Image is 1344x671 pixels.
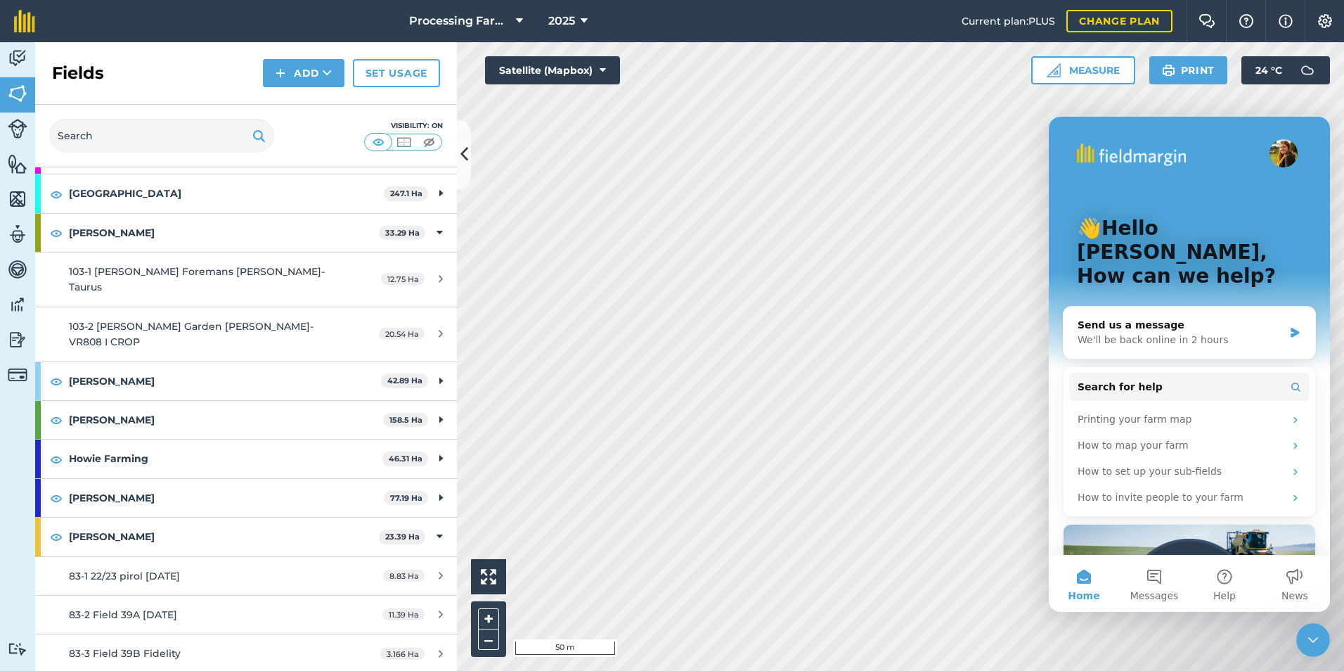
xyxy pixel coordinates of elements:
img: svg+xml;base64,PHN2ZyB4bWxucz0iaHR0cDovL3d3dy53My5vcmcvMjAwMC9zdmciIHdpZHRoPSIxOSIgaGVpZ2h0PSIyNC... [252,127,266,144]
strong: 158.5 Ha [389,415,422,425]
img: svg+xml;base64,PHN2ZyB4bWxucz0iaHR0cDovL3d3dy53My5vcmcvMjAwMC9zdmciIHdpZHRoPSIxOCIgaGVpZ2h0PSIyNC... [50,373,63,390]
iframe: Intercom live chat [1049,117,1330,612]
strong: 46.31 Ha [389,454,422,464]
input: Search [49,119,274,153]
span: News [233,474,259,484]
img: svg+xml;base64,PHN2ZyB4bWxucz0iaHR0cDovL3d3dy53My5vcmcvMjAwMC9zdmciIHdpZHRoPSIxOCIgaGVpZ2h0PSIyNC... [50,224,63,241]
img: svg+xml;base64,PD94bWwgdmVyc2lvbj0iMS4wIiBlbmNvZGluZz0idXRmLTgiPz4KPCEtLSBHZW5lcmF0b3I6IEFkb2JlIE... [1293,56,1322,84]
span: 2025 [548,13,575,30]
strong: [PERSON_NAME] [69,401,383,439]
img: svg+xml;base64,PHN2ZyB4bWxucz0iaHR0cDovL3d3dy53My5vcmcvMjAwMC9zdmciIHdpZHRoPSI1MCIgaGVpZ2h0PSI0MC... [420,135,438,149]
div: [PERSON_NAME]33.29 Ha [35,214,457,252]
span: 83-3 Field 39B Fidelity [69,647,181,660]
div: [PERSON_NAME]77.19 Ha [35,479,457,517]
span: 11.39 Ha [382,608,425,620]
div: [PERSON_NAME]158.5 Ha [35,401,457,439]
strong: 77.19 Ha [390,493,422,503]
span: 8.83 Ha [383,570,425,582]
span: Home [19,474,51,484]
div: [PERSON_NAME]23.39 Ha [35,518,457,556]
img: svg+xml;base64,PHN2ZyB4bWxucz0iaHR0cDovL3d3dy53My5vcmcvMjAwMC9zdmciIHdpZHRoPSIxOCIgaGVpZ2h0PSIyNC... [50,411,63,428]
span: 12.75 Ha [381,273,425,285]
span: 83-2 Field 39A [DATE] [69,608,177,621]
span: Current plan : PLUS [962,13,1055,29]
img: svg+xml;base64,PD94bWwgdmVyc2lvbj0iMS4wIiBlbmNvZGluZz0idXRmLTgiPz4KPCEtLSBHZW5lcmF0b3I6IEFkb2JlIE... [8,329,27,350]
strong: 42.89 Ha [387,376,422,385]
span: 83-1 22/23 pirol [DATE] [69,570,180,582]
strong: 33.29 Ha [385,228,420,238]
strong: 247.1 Ha [390,188,422,198]
img: A question mark icon [1238,14,1255,28]
button: Satellite (Mapbox) [485,56,620,84]
img: svg+xml;base64,PHN2ZyB4bWxucz0iaHR0cDovL3d3dy53My5vcmcvMjAwMC9zdmciIHdpZHRoPSI1NiIgaGVpZ2h0PSI2MC... [8,153,27,174]
span: 20.54 Ha [379,328,425,340]
button: + [478,608,499,630]
div: Introducing Pesticide Check [14,407,267,586]
div: [GEOGRAPHIC_DATA]247.1 Ha [35,174,457,212]
span: 3.166 Ha [380,648,425,660]
strong: [PERSON_NAME] [69,518,379,556]
img: Four arrows, one pointing top left, one top right, one bottom right and the last bottom left [481,569,496,584]
img: Ruler icon [1047,63,1061,77]
img: svg+xml;base64,PHN2ZyB4bWxucz0iaHR0cDovL3d3dy53My5vcmcvMjAwMC9zdmciIHdpZHRoPSI1NiIgaGVpZ2h0PSI2MC... [8,83,27,104]
strong: Howie Farming [69,440,382,478]
img: svg+xml;base64,PHN2ZyB4bWxucz0iaHR0cDovL3d3dy53My5vcmcvMjAwMC9zdmciIHdpZHRoPSI1NiIgaGVpZ2h0PSI2MC... [8,188,27,210]
span: Messages [82,474,130,484]
a: 83-1 22/23 pirol [DATE]8.83 Ha [35,557,457,595]
img: A cog icon [1317,14,1333,28]
a: 103-1 [PERSON_NAME] Foremans [PERSON_NAME]- Taurus12.75 Ha [35,253,457,307]
img: svg+xml;base64,PHN2ZyB4bWxucz0iaHR0cDovL3d3dy53My5vcmcvMjAwMC9zdmciIHdpZHRoPSIxOCIgaGVpZ2h0PSIyNC... [50,451,63,468]
strong: [PERSON_NAME] [69,479,384,517]
img: svg+xml;base64,PD94bWwgdmVyc2lvbj0iMS4wIiBlbmNvZGluZz0idXRmLTgiPz4KPCEtLSBHZW5lcmF0b3I6IEFkb2JlIE... [8,294,27,315]
img: svg+xml;base64,PHN2ZyB4bWxucz0iaHR0cDovL3d3dy53My5vcmcvMjAwMC9zdmciIHdpZHRoPSIxOCIgaGVpZ2h0PSIyNC... [50,528,63,545]
div: Howie Farming46.31 Ha [35,440,457,478]
div: [PERSON_NAME]42.89 Ha [35,362,457,400]
h2: Fields [52,62,104,84]
img: svg+xml;base64,PHN2ZyB4bWxucz0iaHR0cDovL3d3dy53My5vcmcvMjAwMC9zdmciIHdpZHRoPSI1MCIgaGVpZ2h0PSI0MC... [395,135,413,149]
img: Introducing Pesticide Check [15,408,266,506]
button: Help [141,439,211,495]
strong: [PERSON_NAME] [69,362,381,400]
button: Messages [70,439,141,495]
img: svg+xml;base64,PHN2ZyB4bWxucz0iaHR0cDovL3d3dy53My5vcmcvMjAwMC9zdmciIHdpZHRoPSIxOCIgaGVpZ2h0PSIyNC... [50,186,63,203]
img: svg+xml;base64,PHN2ZyB4bWxucz0iaHR0cDovL3d3dy53My5vcmcvMjAwMC9zdmciIHdpZHRoPSIxNCIgaGVpZ2h0PSIyNC... [276,65,285,82]
img: svg+xml;base64,PHN2ZyB4bWxucz0iaHR0cDovL3d3dy53My5vcmcvMjAwMC9zdmciIHdpZHRoPSIxNyIgaGVpZ2h0PSIxNy... [1279,13,1293,30]
button: – [478,630,499,650]
button: News [211,439,281,495]
button: Print [1149,56,1228,84]
span: Processing Farms [409,13,510,30]
button: 24 °C [1241,56,1330,84]
iframe: Intercom live chat [1296,623,1330,657]
img: svg+xml;base64,PD94bWwgdmVyc2lvbj0iMS4wIiBlbmNvZGluZz0idXRmLTgiPz4KPCEtLSBHZW5lcmF0b3I6IEFkb2JlIE... [8,48,27,69]
strong: [PERSON_NAME] [69,214,379,252]
img: svg+xml;base64,PD94bWwgdmVyc2lvbj0iMS4wIiBlbmNvZGluZz0idXRmLTgiPz4KPCEtLSBHZW5lcmF0b3I6IEFkb2JlIE... [8,259,27,280]
span: 24 ° C [1255,56,1282,84]
img: svg+xml;base64,PD94bWwgdmVyc2lvbj0iMS4wIiBlbmNvZGluZz0idXRmLTgiPz4KPCEtLSBHZW5lcmF0b3I6IEFkb2JlIE... [8,224,27,245]
img: Two speech bubbles overlapping with the left bubble in the forefront [1198,14,1215,28]
img: svg+xml;base64,PD94bWwgdmVyc2lvbj0iMS4wIiBlbmNvZGluZz0idXRmLTgiPz4KPCEtLSBHZW5lcmF0b3I6IEFkb2JlIE... [8,119,27,139]
span: 103-1 [PERSON_NAME] Foremans [PERSON_NAME]- Taurus [69,265,325,293]
span: 103-2 [PERSON_NAME] Garden [PERSON_NAME]- VR808 I CROP [69,320,314,348]
a: Set usage [353,59,440,87]
img: svg+xml;base64,PHN2ZyB4bWxucz0iaHR0cDovL3d3dy53My5vcmcvMjAwMC9zdmciIHdpZHRoPSI1MCIgaGVpZ2h0PSI0MC... [370,135,387,149]
img: svg+xml;base64,PD94bWwgdmVyc2lvbj0iMS4wIiBlbmNvZGluZz0idXRmLTgiPz4KPCEtLSBHZW5lcmF0b3I6IEFkb2JlIE... [8,642,27,656]
span: Help [164,474,187,484]
strong: [GEOGRAPHIC_DATA] [69,174,384,212]
button: Measure [1031,56,1135,84]
strong: 23.39 Ha [385,532,420,542]
a: 83-2 Field 39A [DATE]11.39 Ha [35,596,457,634]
